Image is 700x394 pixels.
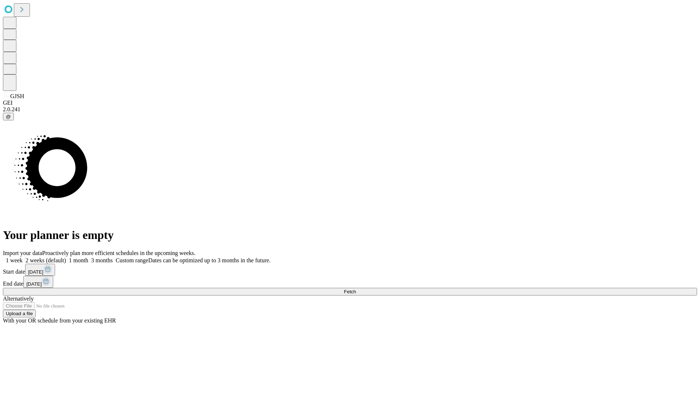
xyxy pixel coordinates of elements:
span: 1 week [6,257,23,263]
div: End date [3,276,697,288]
span: Fetch [344,289,356,294]
button: Fetch [3,288,697,295]
button: [DATE] [25,264,55,276]
span: 1 month [69,257,88,263]
div: 2.0.241 [3,106,697,113]
button: @ [3,113,14,120]
span: @ [6,114,11,119]
button: [DATE] [23,276,53,288]
span: GJSH [10,93,24,99]
span: Custom range [116,257,148,263]
button: Upload a file [3,310,36,317]
div: Start date [3,264,697,276]
span: 3 months [91,257,113,263]
span: Alternatively [3,295,34,302]
span: [DATE] [28,269,43,275]
div: GEI [3,100,697,106]
span: 2 weeks (default) [26,257,66,263]
span: Dates can be optimized up to 3 months in the future. [148,257,271,263]
span: Import your data [3,250,42,256]
span: [DATE] [26,281,42,287]
span: With your OR schedule from your existing EHR [3,317,116,324]
span: Proactively plan more efficient schedules in the upcoming weeks. [42,250,195,256]
h1: Your planner is empty [3,228,697,242]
